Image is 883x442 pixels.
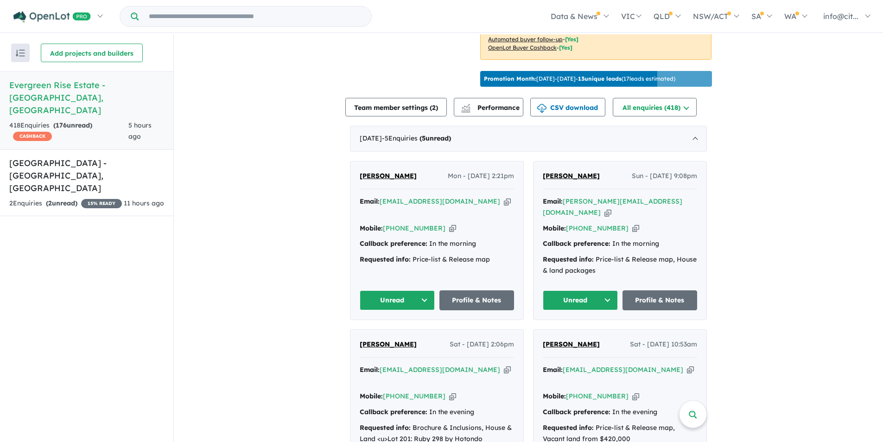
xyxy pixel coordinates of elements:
a: [PHONE_NUMBER] [383,224,445,232]
span: [PERSON_NAME] [360,172,417,180]
strong: Requested info: [360,423,411,432]
button: Copy [632,391,639,401]
a: [PERSON_NAME] [543,171,600,182]
strong: ( unread) [419,134,451,142]
h5: Evergreen Rise Estate - [GEOGRAPHIC_DATA] , [GEOGRAPHIC_DATA] [9,79,164,116]
strong: Mobile: [543,392,566,400]
strong: ( unread) [53,121,92,129]
span: 2 [432,103,436,112]
span: 11 hours ago [124,199,164,207]
div: [DATE] [350,126,707,152]
span: 2 [48,199,52,207]
input: Try estate name, suburb, builder or developer [140,6,369,26]
a: [PERSON_NAME] [360,339,417,350]
button: Performance [454,98,523,116]
a: [PHONE_NUMBER] [566,224,629,232]
button: Copy [687,365,694,375]
span: [Yes] [565,36,578,43]
button: Add projects and builders [41,44,143,62]
button: Copy [449,224,456,233]
button: Unread [543,290,618,310]
a: [PHONE_NUMBER] [383,392,445,400]
span: 5 hours ago [128,121,152,141]
a: [EMAIL_ADDRESS][DOMAIN_NAME] [380,197,500,205]
span: Mon - [DATE] 2:21pm [448,171,514,182]
b: Promotion Month: [484,75,536,82]
button: Copy [504,365,511,375]
strong: ( unread) [46,199,77,207]
a: [EMAIL_ADDRESS][DOMAIN_NAME] [563,365,683,374]
strong: Callback preference: [543,408,610,416]
span: CASHBACK [13,132,52,141]
span: [PERSON_NAME] [360,340,417,348]
div: In the evening [543,407,697,418]
button: All enquiries (418) [613,98,697,116]
strong: Email: [360,365,380,374]
button: Copy [632,224,639,233]
a: [PERSON_NAME] [543,339,600,350]
u: Automated buyer follow-up [488,36,563,43]
div: In the morning [543,238,697,250]
h5: [GEOGRAPHIC_DATA] - [GEOGRAPHIC_DATA] , [GEOGRAPHIC_DATA] [9,157,164,194]
span: Performance [463,103,520,112]
strong: Requested info: [543,255,594,263]
img: download icon [537,104,546,113]
div: Price-list & Release map [360,254,514,265]
b: 13 unique leads [578,75,622,82]
button: Team member settings (2) [345,98,447,116]
strong: Mobile: [360,392,383,400]
div: 2 Enquir ies [9,198,122,209]
span: Sun - [DATE] 9:08pm [632,171,697,182]
strong: Mobile: [360,224,383,232]
button: Copy [449,391,456,401]
strong: Requested info: [543,423,594,432]
button: Copy [604,208,611,218]
img: line-chart.svg [462,104,470,109]
a: Profile & Notes [623,290,698,310]
span: 176 [56,121,67,129]
span: - 5 Enquir ies [382,134,451,142]
span: [Yes] [559,44,572,51]
strong: Callback preference: [360,408,427,416]
span: Sat - [DATE] 2:06pm [450,339,514,350]
a: [EMAIL_ADDRESS][DOMAIN_NAME] [380,365,500,374]
a: [PHONE_NUMBER] [566,392,629,400]
a: [PERSON_NAME][EMAIL_ADDRESS][DOMAIN_NAME] [543,197,682,217]
strong: Mobile: [543,224,566,232]
button: Unread [360,290,435,310]
span: [PERSON_NAME] [543,172,600,180]
button: Copy [504,197,511,206]
span: info@cit... [823,12,858,21]
button: CSV download [530,98,605,116]
a: Profile & Notes [439,290,515,310]
span: Sat - [DATE] 10:53am [630,339,697,350]
u: OpenLot Buyer Cashback [488,44,557,51]
strong: Requested info: [360,255,411,263]
span: [PERSON_NAME] [543,340,600,348]
a: [PERSON_NAME] [360,171,417,182]
strong: Callback preference: [360,239,427,248]
img: sort.svg [16,50,25,57]
span: 5 [422,134,426,142]
div: Price-list & Release map, House & land packages [543,254,697,276]
img: Openlot PRO Logo White [13,11,91,23]
div: In the morning [360,238,514,250]
strong: Callback preference: [543,239,610,248]
strong: Email: [543,365,563,374]
div: 418 Enquir ies [9,120,128,142]
div: In the evening [360,407,514,418]
p: [DATE] - [DATE] - ( 17 leads estimated) [484,75,675,83]
strong: Email: [543,197,563,205]
span: 15 % READY [81,199,122,208]
strong: Email: [360,197,380,205]
img: bar-chart.svg [461,107,470,113]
